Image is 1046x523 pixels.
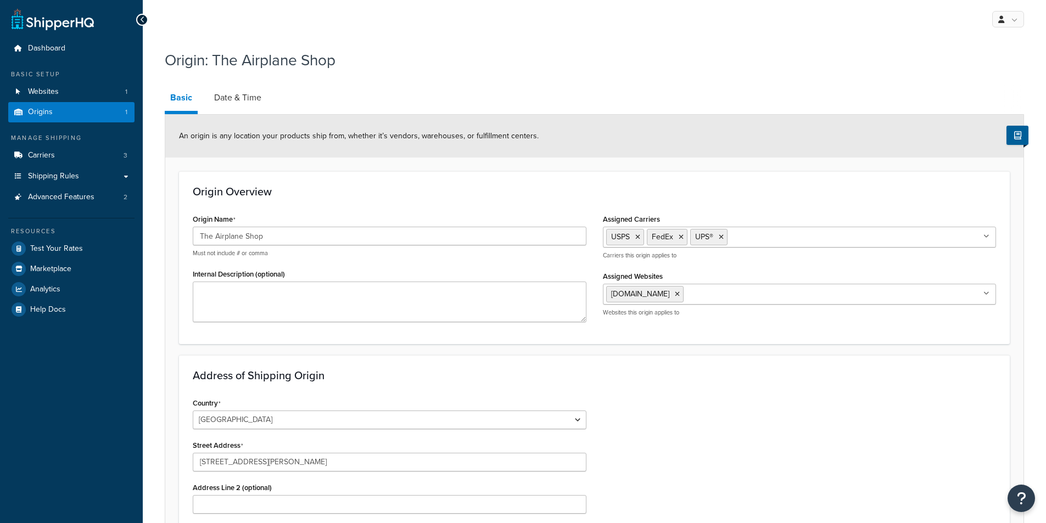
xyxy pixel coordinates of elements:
[603,308,997,317] p: Websites this origin applies to
[8,70,135,79] div: Basic Setup
[8,82,135,102] li: Websites
[8,300,135,319] a: Help Docs
[695,231,713,243] span: UPS®
[124,151,127,160] span: 3
[8,239,135,258] a: Test Your Rates
[8,279,135,299] a: Analytics
[193,215,236,224] label: Origin Name
[28,44,65,53] span: Dashboard
[179,130,539,142] span: An origin is any location your products ship from, whether it’s vendors, warehouses, or fulfillme...
[30,244,83,254] span: Test Your Rates
[125,108,127,117] span: 1
[652,231,673,243] span: FedEx
[28,87,59,97] span: Websites
[611,288,669,300] span: [DOMAIN_NAME]
[28,172,79,181] span: Shipping Rules
[193,249,586,257] p: Must not include # or comma
[8,187,135,207] a: Advanced Features2
[611,231,630,243] span: USPS
[193,399,221,408] label: Country
[28,151,55,160] span: Carriers
[193,185,996,198] h3: Origin Overview
[193,441,243,450] label: Street Address
[28,193,94,202] span: Advanced Features
[8,259,135,279] a: Marketplace
[30,265,71,274] span: Marketplace
[8,82,135,102] a: Websites1
[603,215,660,223] label: Assigned Carriers
[124,193,127,202] span: 2
[193,483,272,492] label: Address Line 2 (optional)
[1006,126,1028,145] button: Show Help Docs
[165,85,198,114] a: Basic
[30,305,66,314] span: Help Docs
[8,166,135,187] a: Shipping Rules
[165,49,1010,71] h1: Origin: The Airplane Shop
[8,102,135,122] a: Origins1
[8,145,135,166] a: Carriers3
[8,145,135,166] li: Carriers
[8,133,135,143] div: Manage Shipping
[603,272,663,280] label: Assigned Websites
[193,270,285,278] label: Internal Description (optional)
[8,38,135,59] a: Dashboard
[125,87,127,97] span: 1
[8,102,135,122] li: Origins
[30,285,60,294] span: Analytics
[8,227,135,236] div: Resources
[603,251,997,260] p: Carriers this origin applies to
[8,187,135,207] li: Advanced Features
[28,108,53,117] span: Origins
[209,85,267,111] a: Date & Time
[1008,485,1035,512] button: Open Resource Center
[193,369,996,381] h3: Address of Shipping Origin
